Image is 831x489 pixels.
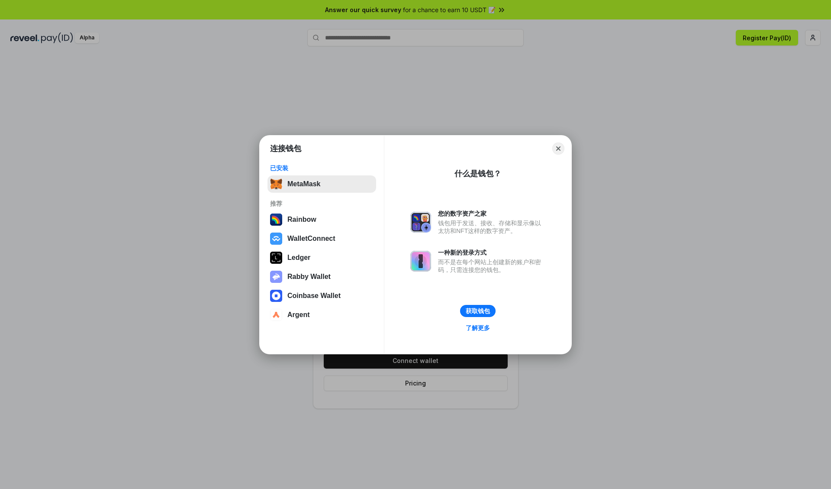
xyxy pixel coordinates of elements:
[270,290,282,302] img: svg+xml,%3Csvg%20width%3D%2228%22%20height%3D%2228%22%20viewBox%3D%220%200%2028%2028%22%20fill%3D...
[267,175,376,193] button: MetaMask
[270,309,282,321] img: svg+xml,%3Csvg%20width%3D%2228%22%20height%3D%2228%22%20viewBox%3D%220%200%2028%2028%22%20fill%3D...
[270,143,301,154] h1: 连接钱包
[438,249,545,256] div: 一种新的登录方式
[267,211,376,228] button: Rainbow
[270,200,374,207] div: 推荐
[410,251,431,272] img: svg+xml,%3Csvg%20xmlns%3D%22http%3A%2F%2Fwww.w3.org%2F2000%2Fsvg%22%20fill%3D%22none%22%20viewBox...
[270,233,282,245] img: svg+xml,%3Csvg%20width%3D%2228%22%20height%3D%2228%22%20viewBox%3D%220%200%2028%2028%22%20fill%3D...
[267,287,376,304] button: Coinbase Wallet
[270,178,282,190] img: svg+xml,%3Csvg%20fill%3D%22none%22%20height%3D%2233%22%20viewBox%3D%220%200%2035%2033%22%20width%...
[287,235,335,243] div: WalletConnect
[287,311,310,319] div: Argent
[270,164,374,172] div: 已安装
[466,307,490,315] div: 获取钱包
[270,252,282,264] img: svg+xml,%3Csvg%20xmlns%3D%22http%3A%2F%2Fwww.w3.org%2F2000%2Fsvg%22%20width%3D%2228%22%20height%3...
[267,249,376,266] button: Ledger
[287,180,320,188] div: MetaMask
[287,254,310,262] div: Ledger
[287,292,341,300] div: Coinbase Wallet
[466,324,490,332] div: 了解更多
[438,219,545,235] div: 钱包用于发送、接收、存储和显示像以太坊和NFT这样的数字资产。
[267,268,376,285] button: Rabby Wallet
[287,273,331,281] div: Rabby Wallet
[270,271,282,283] img: svg+xml,%3Csvg%20xmlns%3D%22http%3A%2F%2Fwww.w3.org%2F2000%2Fsvg%22%20fill%3D%22none%22%20viewBox...
[410,212,431,233] img: svg+xml,%3Csvg%20xmlns%3D%22http%3A%2F%2Fwww.w3.org%2F2000%2Fsvg%22%20fill%3D%22none%22%20viewBox...
[460,305,496,317] button: 获取钱包
[454,168,501,179] div: 什么是钱包？
[438,210,545,217] div: 您的数字资产之家
[267,306,376,324] button: Argent
[287,216,316,223] div: Rainbow
[267,230,376,247] button: WalletConnect
[552,142,564,155] button: Close
[270,214,282,226] img: svg+xml,%3Csvg%20width%3D%22120%22%20height%3D%22120%22%20viewBox%3D%220%200%20120%20120%22%20fil...
[461,322,495,334] a: 了解更多
[438,258,545,274] div: 而不是在每个网站上创建新的账户和密码，只需连接您的钱包。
